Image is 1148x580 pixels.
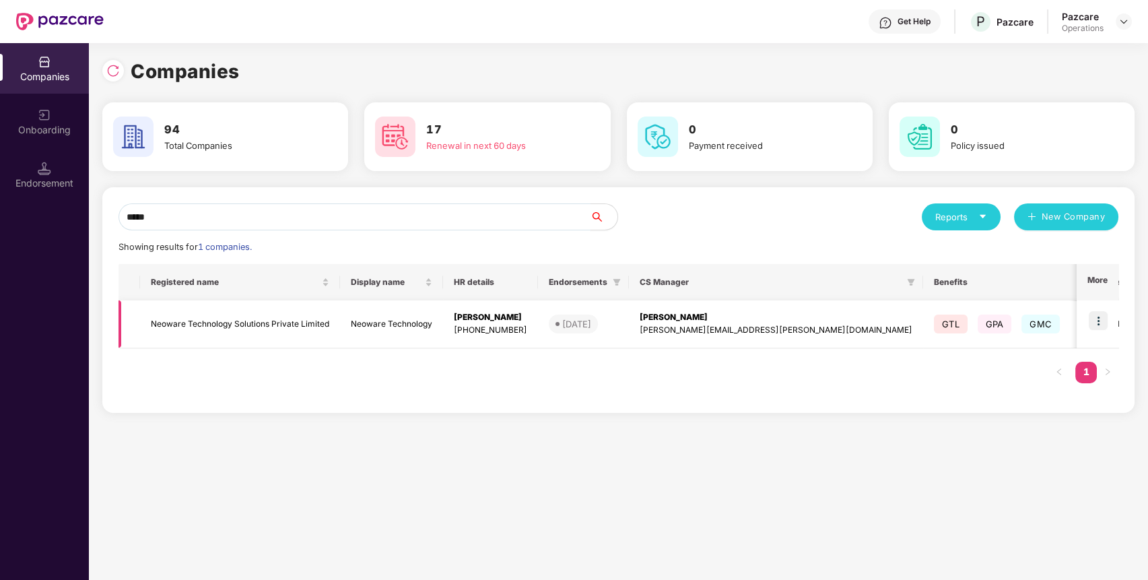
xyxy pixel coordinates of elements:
[454,324,527,337] div: [PHONE_NUMBER]
[640,311,912,324] div: [PERSON_NAME]
[923,264,1087,300] th: Benefits
[454,311,527,324] div: [PERSON_NAME]
[340,264,443,300] th: Display name
[1048,362,1070,383] li: Previous Page
[590,203,618,230] button: search
[1014,203,1118,230] button: plusNew Company
[907,278,915,286] span: filter
[1075,362,1097,382] a: 1
[1075,362,1097,383] li: 1
[38,162,51,175] img: svg+xml;base64,PHN2ZyB3aWR0aD0iMTQuNSIgaGVpZ2h0PSIxNC41IiB2aWV3Qm94PSIwIDAgMTYgMTYiIGZpbGw9Im5vbm...
[340,300,443,348] td: Neoware Technology
[1027,212,1036,223] span: plus
[113,117,154,157] img: svg+xml;base64,PHN2ZyB4bWxucz0iaHR0cDovL3d3dy53My5vcmcvMjAwMC9zdmciIHdpZHRoPSI2MCIgaGVpZ2h0PSI2MC...
[549,277,607,288] span: Endorsements
[934,315,968,333] span: GTL
[689,139,835,152] div: Payment received
[131,57,240,86] h1: Companies
[1097,362,1118,383] button: right
[1048,362,1070,383] button: left
[1062,10,1104,23] div: Pazcare
[426,139,572,152] div: Renewal in next 60 days
[140,264,340,300] th: Registered name
[106,64,120,77] img: svg+xml;base64,PHN2ZyBpZD0iUmVsb2FkLTMyeDMyIiB4bWxucz0iaHR0cDovL3d3dy53My5vcmcvMjAwMC9zdmciIHdpZH...
[443,264,538,300] th: HR details
[898,16,931,27] div: Get Help
[151,277,319,288] span: Registered name
[640,324,912,337] div: [PERSON_NAME][EMAIL_ADDRESS][PERSON_NAME][DOMAIN_NAME]
[426,121,572,139] h3: 17
[689,121,835,139] h3: 0
[198,242,252,252] span: 1 companies.
[164,139,310,152] div: Total Companies
[375,117,415,157] img: svg+xml;base64,PHN2ZyB4bWxucz0iaHR0cDovL3d3dy53My5vcmcvMjAwMC9zdmciIHdpZHRoPSI2MCIgaGVpZ2h0PSI2MC...
[935,210,987,224] div: Reports
[38,55,51,69] img: svg+xml;base64,PHN2ZyBpZD0iQ29tcGFuaWVzIiB4bWxucz0iaHR0cDovL3d3dy53My5vcmcvMjAwMC9zdmciIHdpZHRoPS...
[164,121,310,139] h3: 94
[1062,23,1104,34] div: Operations
[590,212,617,222] span: search
[610,274,623,290] span: filter
[562,317,591,331] div: [DATE]
[351,277,422,288] span: Display name
[900,117,940,157] img: svg+xml;base64,PHN2ZyB4bWxucz0iaHR0cDovL3d3dy53My5vcmcvMjAwMC9zdmciIHdpZHRoPSI2MCIgaGVpZ2h0PSI2MC...
[119,242,252,252] span: Showing results for
[1042,210,1106,224] span: New Company
[38,108,51,122] img: svg+xml;base64,PHN2ZyB3aWR0aD0iMjAiIGhlaWdodD0iMjAiIHZpZXdCb3g9IjAgMCAyMCAyMCIgZmlsbD0ibm9uZSIgeG...
[1089,311,1108,330] img: icon
[638,117,678,157] img: svg+xml;base64,PHN2ZyB4bWxucz0iaHR0cDovL3d3dy53My5vcmcvMjAwMC9zdmciIHdpZHRoPSI2MCIgaGVpZ2h0PSI2MC...
[951,139,1097,152] div: Policy issued
[976,13,985,30] span: P
[1104,368,1112,376] span: right
[613,278,621,286] span: filter
[904,274,918,290] span: filter
[951,121,1097,139] h3: 0
[1021,315,1060,333] span: GMC
[997,15,1034,28] div: Pazcare
[1055,368,1063,376] span: left
[1077,264,1118,300] th: More
[1097,362,1118,383] li: Next Page
[879,16,892,30] img: svg+xml;base64,PHN2ZyBpZD0iSGVscC0zMngzMiIgeG1sbnM9Imh0dHA6Ly93d3cudzMub3JnLzIwMDAvc3ZnIiB3aWR0aD...
[1118,16,1129,27] img: svg+xml;base64,PHN2ZyBpZD0iRHJvcGRvd24tMzJ4MzIiIHhtbG5zPSJodHRwOi8vd3d3LnczLm9yZy8yMDAwL3N2ZyIgd2...
[640,277,902,288] span: CS Manager
[16,13,104,30] img: New Pazcare Logo
[140,300,340,348] td: Neoware Technology Solutions Private Limited
[978,315,1012,333] span: GPA
[978,212,987,221] span: caret-down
